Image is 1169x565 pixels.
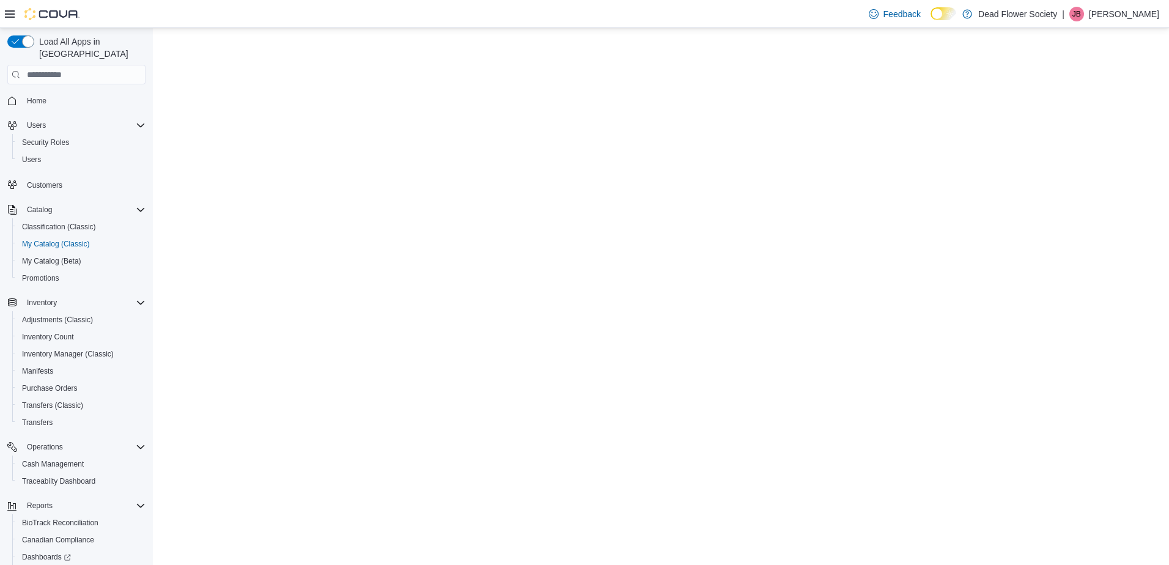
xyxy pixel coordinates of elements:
span: BioTrack Reconciliation [17,515,146,530]
span: Adjustments (Classic) [22,315,93,325]
span: Users [17,152,146,167]
span: Transfers [22,418,53,427]
span: Cash Management [17,457,146,471]
span: Customers [22,177,146,192]
span: Canadian Compliance [17,533,146,547]
button: Inventory [2,294,150,311]
button: Security Roles [12,134,150,151]
a: Purchase Orders [17,381,83,396]
a: Canadian Compliance [17,533,99,547]
a: Users [17,152,46,167]
a: My Catalog (Beta) [17,254,86,268]
span: Inventory Manager (Classic) [17,347,146,361]
span: Catalog [27,205,52,215]
a: Feedback [864,2,926,26]
span: Promotions [17,271,146,286]
button: Inventory [22,295,62,310]
a: Promotions [17,271,64,286]
span: Home [27,96,46,106]
span: Inventory [22,295,146,310]
span: Dashboards [17,550,146,564]
span: Traceabilty Dashboard [17,474,146,489]
button: Adjustments (Classic) [12,311,150,328]
button: Transfers (Classic) [12,397,150,414]
span: Reports [27,501,53,511]
button: My Catalog (Beta) [12,253,150,270]
span: Dark Mode [931,20,931,21]
span: Operations [22,440,146,454]
button: Users [2,117,150,134]
a: Transfers [17,415,57,430]
button: Reports [22,498,57,513]
span: Purchase Orders [22,383,78,393]
span: Cash Management [22,459,84,469]
input: Dark Mode [931,7,956,20]
p: [PERSON_NAME] [1089,7,1159,21]
span: Reports [22,498,146,513]
span: Inventory Manager (Classic) [22,349,114,359]
span: Manifests [22,366,53,376]
span: Promotions [22,273,59,283]
a: Adjustments (Classic) [17,312,98,327]
span: Feedback [883,8,921,20]
a: Classification (Classic) [17,220,101,234]
span: Transfers (Classic) [22,401,83,410]
span: Classification (Classic) [22,222,96,232]
button: Users [12,151,150,168]
button: Home [2,92,150,109]
span: Load All Apps in [GEOGRAPHIC_DATA] [34,35,146,60]
span: Inventory Count [17,330,146,344]
span: My Catalog (Classic) [17,237,146,251]
a: Cash Management [17,457,89,471]
span: Catalog [22,202,146,217]
span: Users [22,155,41,164]
button: Operations [22,440,68,454]
img: Cova [24,8,79,20]
span: Classification (Classic) [17,220,146,234]
span: BioTrack Reconciliation [22,518,98,528]
span: Transfers [17,415,146,430]
span: Traceabilty Dashboard [22,476,95,486]
button: Reports [2,497,150,514]
p: Dead Flower Society [978,7,1057,21]
a: Customers [22,178,67,193]
a: BioTrack Reconciliation [17,515,103,530]
button: Transfers [12,414,150,431]
span: JB [1072,7,1081,21]
button: Canadian Compliance [12,531,150,548]
span: Users [22,118,146,133]
button: Customers [2,175,150,193]
button: My Catalog (Classic) [12,235,150,253]
button: Catalog [2,201,150,218]
a: Transfers (Classic) [17,398,88,413]
a: Dashboards [17,550,76,564]
a: Traceabilty Dashboard [17,474,100,489]
button: Traceabilty Dashboard [12,473,150,490]
button: Inventory Manager (Classic) [12,345,150,363]
span: Dashboards [22,552,71,562]
span: Security Roles [17,135,146,150]
button: BioTrack Reconciliation [12,514,150,531]
span: Operations [27,442,63,452]
span: Adjustments (Classic) [17,312,146,327]
span: Customers [27,180,62,190]
span: Transfers (Classic) [17,398,146,413]
button: Promotions [12,270,150,287]
a: Inventory Count [17,330,79,344]
span: Home [22,93,146,108]
span: Security Roles [22,138,69,147]
span: Inventory [27,298,57,308]
button: Manifests [12,363,150,380]
span: Canadian Compliance [22,535,94,545]
span: Inventory Count [22,332,74,342]
button: Inventory Count [12,328,150,345]
a: My Catalog (Classic) [17,237,95,251]
button: Cash Management [12,456,150,473]
button: Classification (Classic) [12,218,150,235]
a: Home [22,94,51,108]
span: My Catalog (Beta) [22,256,81,266]
button: Purchase Orders [12,380,150,397]
a: Security Roles [17,135,74,150]
span: My Catalog (Classic) [22,239,90,249]
span: My Catalog (Beta) [17,254,146,268]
